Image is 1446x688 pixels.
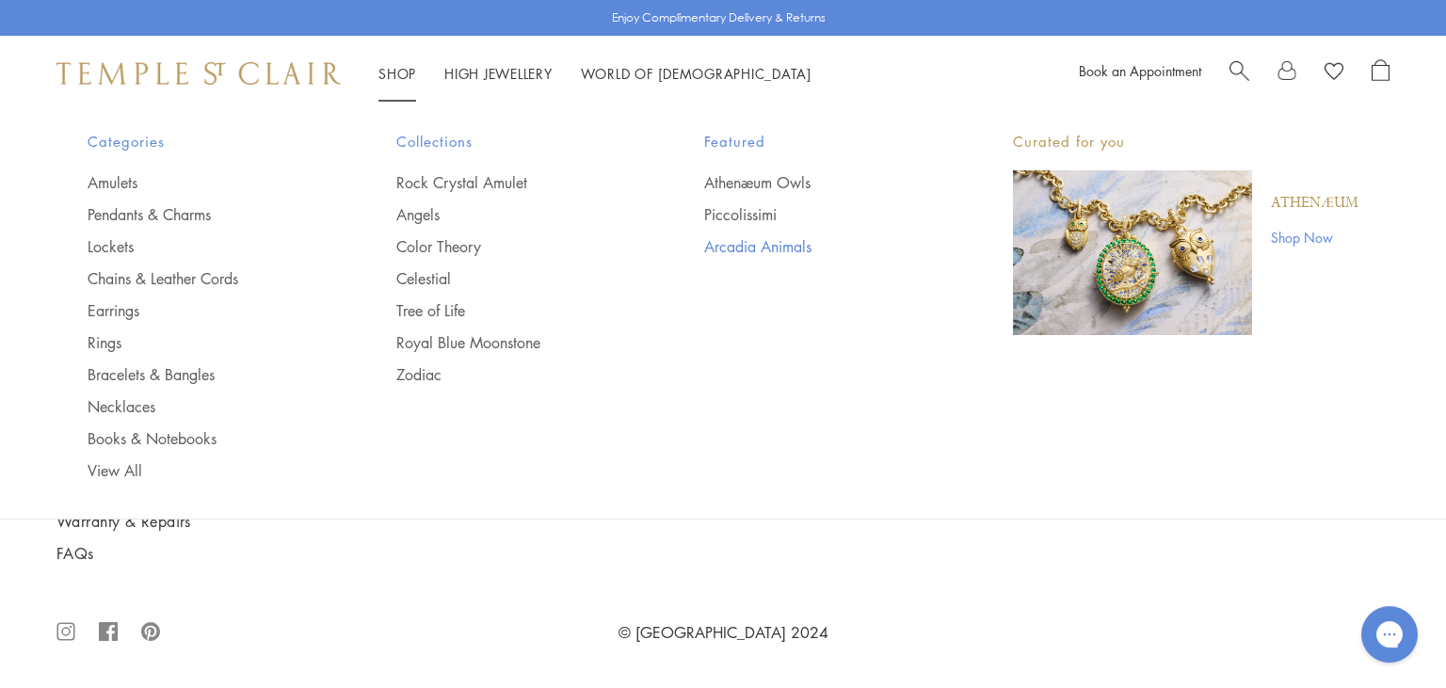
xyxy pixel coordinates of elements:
[396,332,630,353] a: Royal Blue Moonstone
[1271,193,1358,214] a: Athenæum
[88,172,321,193] a: Amulets
[396,300,630,321] a: Tree of Life
[704,172,938,193] a: Athenæum Owls
[1079,61,1201,80] a: Book an Appointment
[1013,130,1358,153] p: Curated for you
[88,300,321,321] a: Earrings
[56,511,259,532] a: Warranty & Repairs
[704,204,938,225] a: Piccolissimi
[1352,600,1427,669] iframe: Gorgias live chat messenger
[88,332,321,353] a: Rings
[88,204,321,225] a: Pendants & Charms
[88,236,321,257] a: Lockets
[396,172,630,193] a: Rock Crystal Amulet
[378,62,811,86] nav: Main navigation
[56,62,341,85] img: Temple St. Clair
[581,64,811,83] a: World of [DEMOGRAPHIC_DATA]World of [DEMOGRAPHIC_DATA]
[704,236,938,257] a: Arcadia Animals
[88,428,321,449] a: Books & Notebooks
[396,364,630,385] a: Zodiac
[612,8,826,27] p: Enjoy Complimentary Delivery & Returns
[88,396,321,417] a: Necklaces
[396,204,630,225] a: Angels
[396,236,630,257] a: Color Theory
[444,64,553,83] a: High JewelleryHigh Jewellery
[1372,59,1390,88] a: Open Shopping Bag
[704,130,938,153] span: Featured
[88,364,321,385] a: Bracelets & Bangles
[88,130,321,153] span: Categories
[56,543,259,564] a: FAQs
[396,268,630,289] a: Celestial
[1271,227,1358,248] a: Shop Now
[88,460,321,481] a: View All
[619,622,828,643] a: © [GEOGRAPHIC_DATA] 2024
[1229,59,1249,88] a: Search
[396,130,630,153] span: Collections
[378,64,416,83] a: ShopShop
[1325,59,1343,88] a: View Wishlist
[88,268,321,289] a: Chains & Leather Cords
